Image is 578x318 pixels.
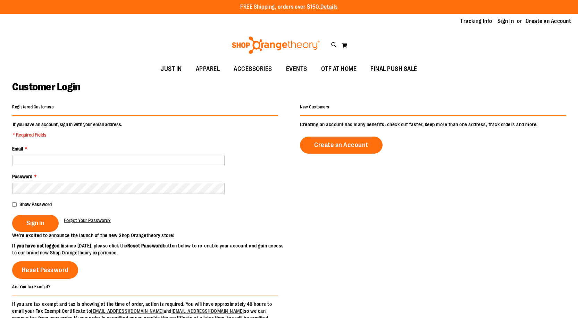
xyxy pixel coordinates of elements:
a: Tracking Info [460,17,492,25]
p: FREE Shipping, orders over $150. [240,3,338,11]
strong: Registered Customers [12,105,54,109]
span: APPAREL [196,61,220,77]
a: Create an Account [526,17,571,25]
a: Details [320,4,338,10]
span: ACCESSORIES [234,61,272,77]
span: JUST IN [161,61,182,77]
span: Show Password [19,202,52,207]
span: Sign In [26,219,44,227]
span: Forgot Your Password? [64,218,111,223]
a: FINAL PUSH SALE [363,61,424,77]
strong: If you have not logged in [12,243,65,248]
span: Create an Account [314,141,368,149]
p: since [DATE], please click the button below to re-enable your account and gain access to our bran... [12,242,289,256]
a: Forgot Your Password? [64,217,111,224]
a: OTF AT HOME [314,61,364,77]
span: * Required Fields [13,131,122,138]
a: [EMAIL_ADDRESS][DOMAIN_NAME] [171,308,244,314]
a: [EMAIL_ADDRESS][DOMAIN_NAME] [91,308,164,314]
button: Sign In [12,215,59,232]
p: We’re excited to announce the launch of the new Shop Orangetheory store! [12,232,289,239]
a: Create an Account [300,137,383,154]
strong: Are You Tax Exempt? [12,284,51,289]
p: Creating an account has many benefits: check out faster, keep more than one address, track orders... [300,121,566,128]
a: APPAREL [189,61,227,77]
a: Sign In [497,17,514,25]
a: Reset Password [12,261,78,279]
strong: Reset Password [127,243,163,248]
a: JUST IN [154,61,189,77]
span: Email [12,146,23,152]
a: EVENTS [279,61,314,77]
strong: New Customers [300,105,329,109]
legend: If you have an account, sign in with your email address. [12,121,123,138]
img: Shop Orangetheory [231,36,321,54]
span: Reset Password [22,266,69,274]
span: OTF AT HOME [321,61,357,77]
a: ACCESSORIES [227,61,279,77]
span: Customer Login [12,81,80,93]
span: EVENTS [286,61,307,77]
span: Password [12,174,32,179]
span: FINAL PUSH SALE [370,61,417,77]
